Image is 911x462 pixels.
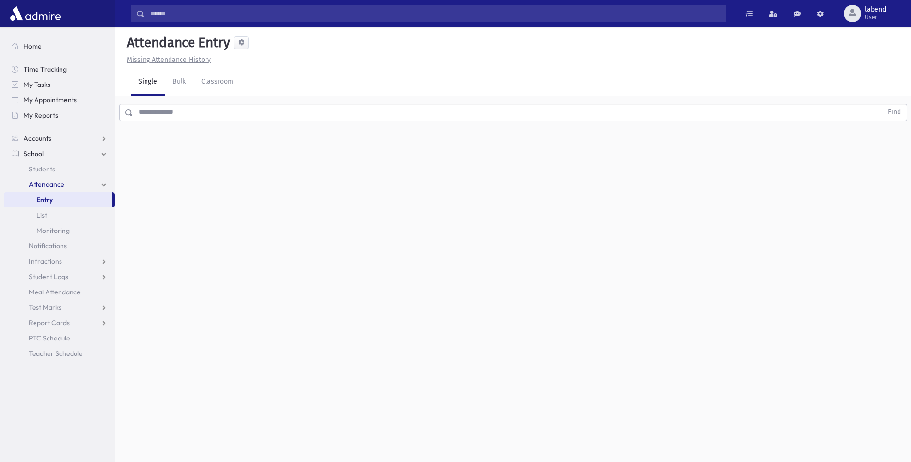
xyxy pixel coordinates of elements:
span: Attendance [29,180,64,189]
a: Test Marks [4,300,115,315]
a: Classroom [194,69,241,96]
a: Meal Attendance [4,284,115,300]
input: Search [145,5,726,22]
a: Entry [4,192,112,207]
a: Time Tracking [4,61,115,77]
a: My Tasks [4,77,115,92]
span: Test Marks [29,303,61,312]
u: Missing Attendance History [127,56,211,64]
span: Student Logs [29,272,68,281]
span: Report Cards [29,318,70,327]
a: Notifications [4,238,115,254]
span: Time Tracking [24,65,67,73]
button: Find [882,104,907,121]
img: AdmirePro [8,4,63,23]
a: Bulk [165,69,194,96]
span: Home [24,42,42,50]
a: List [4,207,115,223]
a: Attendance [4,177,115,192]
a: Student Logs [4,269,115,284]
span: List [36,211,47,219]
span: Monitoring [36,226,70,235]
span: Infractions [29,257,62,266]
span: User [865,13,886,21]
span: labend [865,6,886,13]
span: Notifications [29,242,67,250]
a: Report Cards [4,315,115,330]
a: Accounts [4,131,115,146]
span: Students [29,165,55,173]
a: Missing Attendance History [123,56,211,64]
a: Home [4,38,115,54]
a: My Reports [4,108,115,123]
h5: Attendance Entry [123,35,230,51]
a: Monitoring [4,223,115,238]
span: My Appointments [24,96,77,104]
span: Meal Attendance [29,288,81,296]
a: My Appointments [4,92,115,108]
span: My Reports [24,111,58,120]
span: My Tasks [24,80,50,89]
a: PTC Schedule [4,330,115,346]
a: Single [131,69,165,96]
a: School [4,146,115,161]
span: Entry [36,195,53,204]
span: PTC Schedule [29,334,70,342]
span: Accounts [24,134,51,143]
span: School [24,149,44,158]
span: Teacher Schedule [29,349,83,358]
a: Infractions [4,254,115,269]
a: Students [4,161,115,177]
a: Teacher Schedule [4,346,115,361]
